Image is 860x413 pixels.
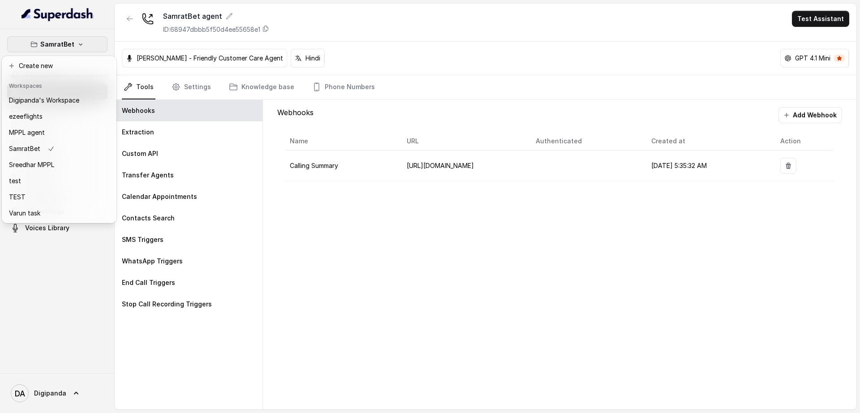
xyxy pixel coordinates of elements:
button: Create new [4,58,115,74]
p: Varun task [9,208,40,219]
p: TEST [9,192,26,202]
p: Sreedhar MPPL [9,159,54,170]
p: SamratBet [9,143,40,154]
div: SamratBet [2,56,116,223]
p: test [9,176,21,186]
header: Workspaces [4,78,115,92]
p: ezeeflights [9,111,43,122]
p: MPPL agent [9,127,45,138]
p: Digipanda's Workspace [9,95,79,106]
p: SamratBet [40,39,74,50]
button: SamratBet [7,36,107,52]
